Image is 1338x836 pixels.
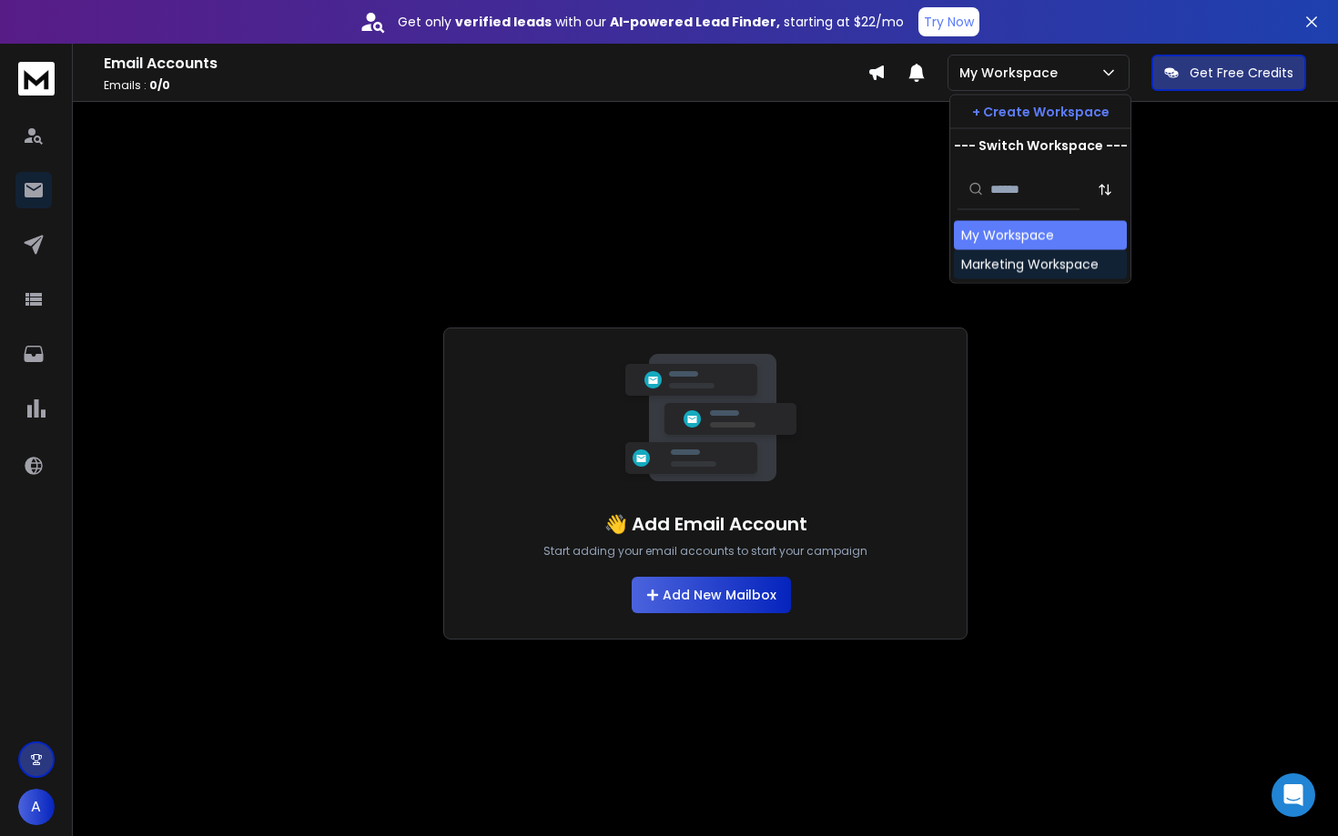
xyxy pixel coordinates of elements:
[959,64,1065,82] p: My Workspace
[632,577,791,613] button: Add New Mailbox
[918,7,979,36] button: Try Now
[1087,171,1123,207] button: Sort by Sort A-Z
[398,13,904,31] p: Get only with our starting at $22/mo
[18,789,55,825] button: A
[610,13,780,31] strong: AI-powered Lead Finder,
[455,13,552,31] strong: verified leads
[1190,64,1293,82] p: Get Free Credits
[954,136,1128,155] p: --- Switch Workspace ---
[604,511,807,537] h1: 👋 Add Email Account
[149,77,170,93] span: 0 / 0
[950,96,1130,128] button: + Create Workspace
[1151,55,1306,91] button: Get Free Credits
[18,62,55,96] img: logo
[961,227,1054,245] div: My Workspace
[1272,773,1315,817] div: Open Intercom Messenger
[972,103,1110,121] p: + Create Workspace
[104,78,867,93] p: Emails :
[924,13,974,31] p: Try Now
[104,53,867,75] h1: Email Accounts
[543,544,867,559] p: Start adding your email accounts to start your campaign
[961,256,1099,274] div: Marketing Workspace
